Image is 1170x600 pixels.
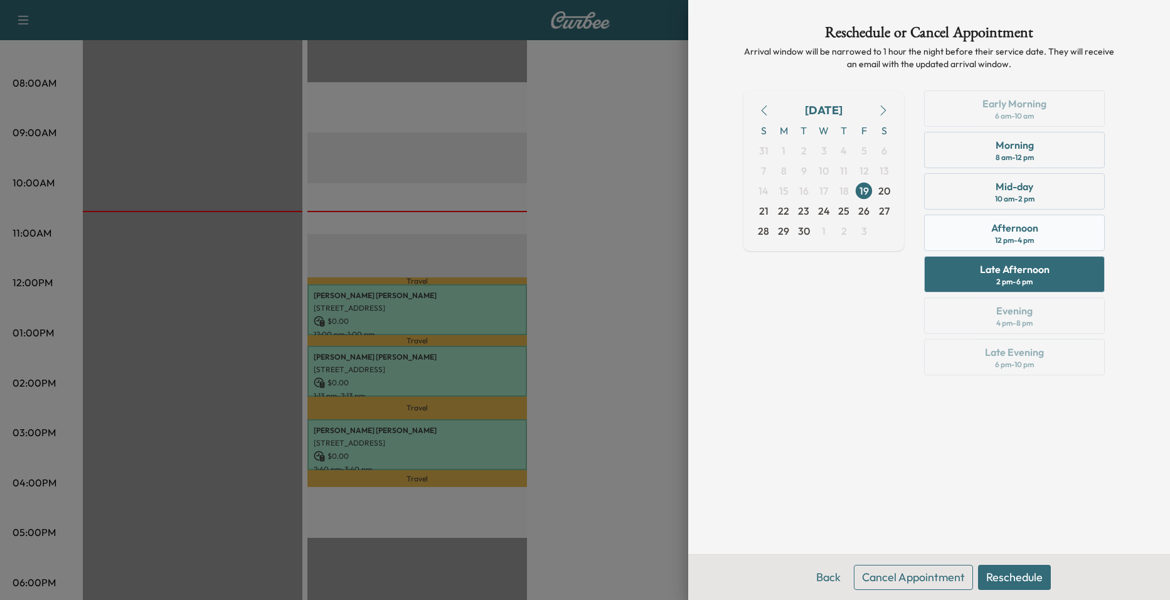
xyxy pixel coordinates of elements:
[859,163,869,178] span: 12
[878,183,890,198] span: 20
[743,25,1115,45] h1: Reschedule or Cancel Appointment
[996,137,1034,153] div: Morning
[822,223,826,238] span: 1
[758,183,768,198] span: 14
[774,121,794,141] span: M
[798,203,809,218] span: 23
[761,163,766,178] span: 7
[839,183,849,198] span: 18
[781,163,787,178] span: 8
[861,143,867,158] span: 5
[841,143,847,158] span: 4
[880,163,889,178] span: 13
[814,121,834,141] span: W
[801,143,807,158] span: 2
[854,565,973,590] button: Cancel Appointment
[801,163,807,178] span: 9
[805,102,843,119] div: [DATE]
[794,121,814,141] span: T
[834,121,854,141] span: T
[821,143,827,158] span: 3
[858,203,870,218] span: 26
[778,203,789,218] span: 22
[818,203,830,218] span: 24
[996,277,1033,287] div: 2 pm - 6 pm
[753,121,774,141] span: S
[995,194,1034,204] div: 10 am - 2 pm
[759,143,768,158] span: 31
[874,121,894,141] span: S
[779,183,789,198] span: 15
[996,179,1033,194] div: Mid-day
[854,121,874,141] span: F
[995,235,1034,245] div: 12 pm - 4 pm
[859,183,869,198] span: 19
[782,143,785,158] span: 1
[799,183,809,198] span: 16
[838,203,849,218] span: 25
[778,223,789,238] span: 29
[879,203,890,218] span: 27
[991,220,1038,235] div: Afternoon
[819,183,828,198] span: 17
[841,223,847,238] span: 2
[996,153,1034,163] div: 8 am - 12 pm
[840,163,848,178] span: 11
[881,143,887,158] span: 6
[861,223,867,238] span: 3
[743,45,1115,70] p: Arrival window will be narrowed to 1 hour the night before their service date. They will receive ...
[980,262,1050,277] div: Late Afternoon
[819,163,829,178] span: 10
[808,565,849,590] button: Back
[759,203,768,218] span: 21
[978,565,1051,590] button: Reschedule
[798,223,810,238] span: 30
[758,223,769,238] span: 28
